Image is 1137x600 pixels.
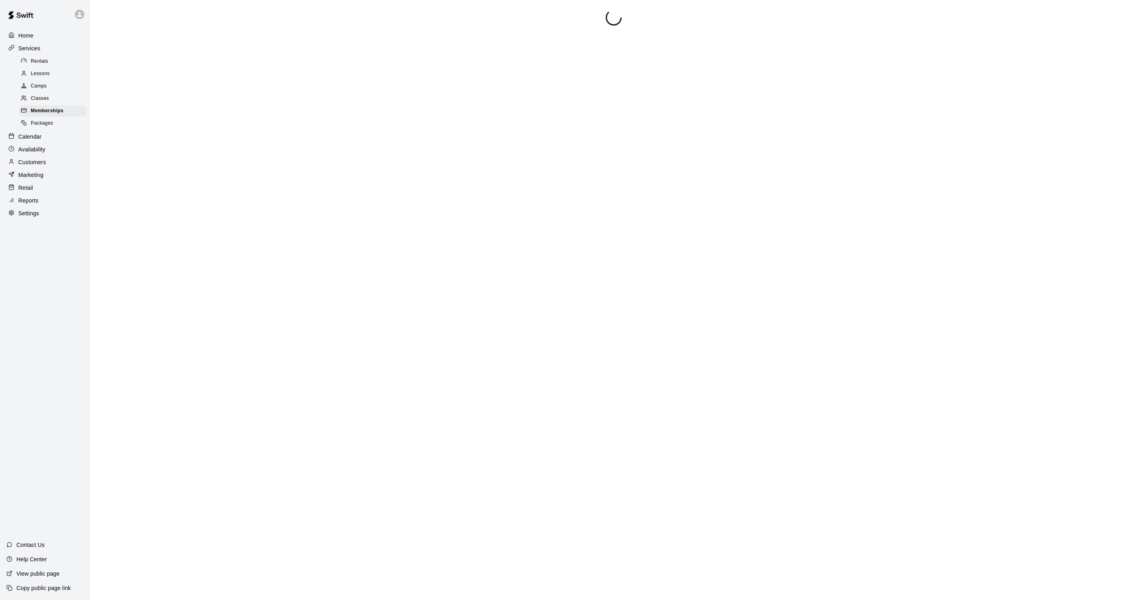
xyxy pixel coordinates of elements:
a: Lessons [19,68,90,80]
a: Packages [19,117,90,130]
span: Rentals [31,58,48,66]
p: Customers [18,158,46,166]
p: Settings [18,209,39,217]
a: Retail [6,182,84,194]
a: Classes [19,93,90,105]
p: Home [18,32,34,40]
a: Customers [6,156,84,168]
a: Calendar [6,131,84,143]
a: Reports [6,195,84,207]
p: Help Center [16,555,47,563]
p: Contact Us [16,541,45,549]
a: Settings [6,207,84,219]
a: Rentals [19,55,90,68]
div: Rentals [19,56,87,67]
a: Home [6,30,84,42]
div: Memberships [19,105,87,117]
div: Classes [19,93,87,104]
div: Packages [19,118,87,129]
span: Camps [31,82,47,90]
a: Memberships [19,105,90,117]
a: Marketing [6,169,84,181]
p: Marketing [18,171,44,179]
p: View public page [16,570,60,578]
a: Services [6,42,84,54]
span: Classes [31,95,49,103]
a: Camps [19,80,90,93]
p: Copy public page link [16,584,71,592]
p: Retail [18,184,33,192]
p: Reports [18,197,38,205]
span: Packages [31,119,53,127]
span: Lessons [31,70,50,78]
div: Lessons [19,68,87,79]
p: Calendar [18,133,42,141]
p: Services [18,44,40,52]
a: Availability [6,143,84,155]
div: Camps [19,81,87,92]
span: Memberships [31,107,64,115]
p: Availability [18,145,46,153]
